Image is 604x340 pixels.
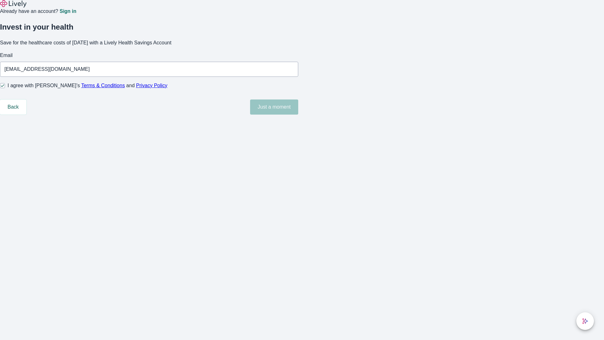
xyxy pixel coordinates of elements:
button: chat [576,312,594,330]
a: Sign in [59,9,76,14]
svg: Lively AI Assistant [582,318,588,324]
a: Terms & Conditions [81,83,125,88]
a: Privacy Policy [136,83,168,88]
span: I agree with [PERSON_NAME]’s and [8,82,167,89]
